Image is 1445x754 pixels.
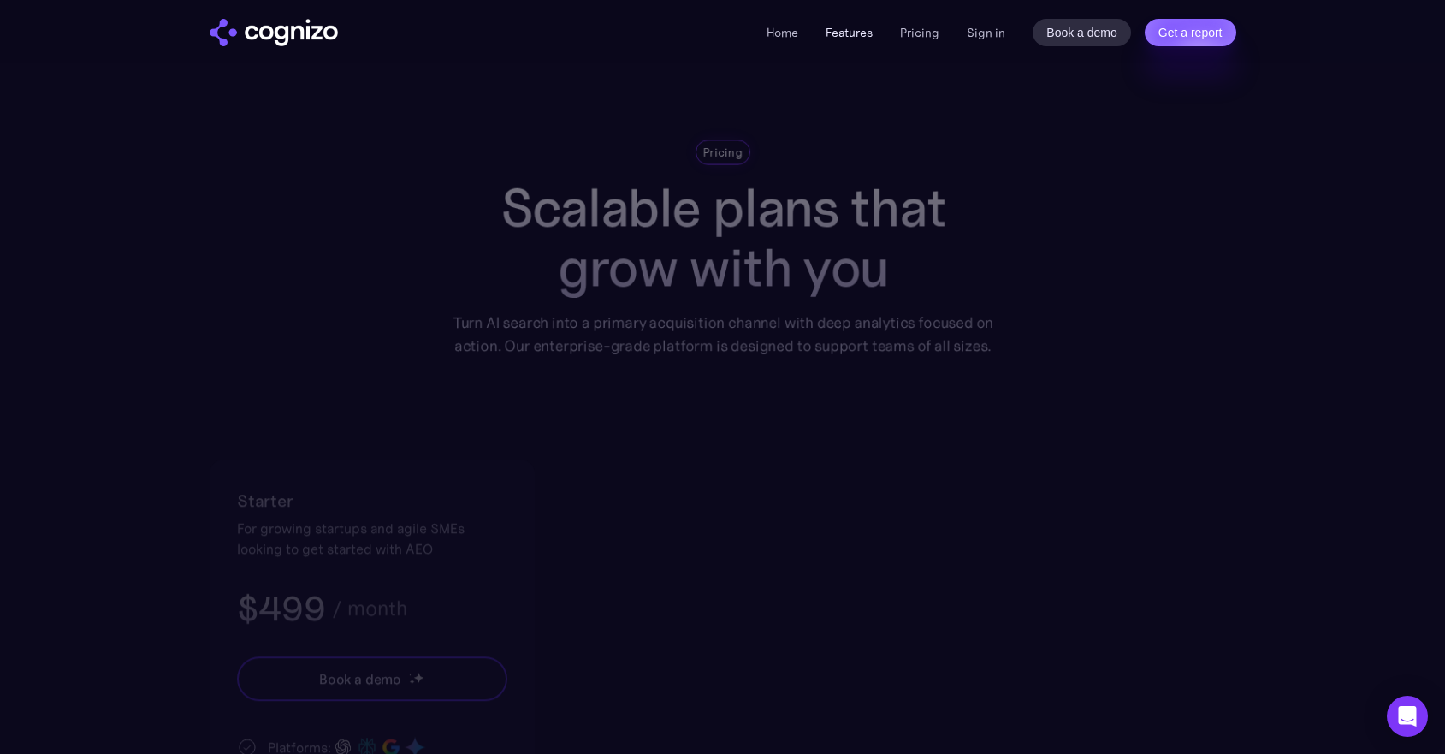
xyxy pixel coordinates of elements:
[440,178,1005,298] h1: Scalable plans that grow with you
[1145,19,1236,46] a: Get a report
[900,25,939,40] a: Pricing
[318,668,400,689] div: Book a demo
[1033,19,1131,46] a: Book a demo
[440,312,1005,358] div: Turn AI search into a primary acquisition channel with deep analytics focused on action. Our ente...
[237,487,507,514] h2: Starter
[210,19,338,46] a: home
[331,598,406,619] div: / month
[826,25,873,40] a: Features
[412,672,423,683] img: star
[237,586,325,631] h3: $499
[210,19,338,46] img: cognizo logo
[408,679,414,685] img: star
[702,144,743,160] div: Pricing
[237,656,507,701] a: Book a demostarstarstar
[967,22,1005,43] a: Sign in
[1387,696,1428,737] div: Open Intercom Messenger
[408,674,411,676] img: star
[237,518,507,559] div: For growing startups and agile SMEs looking to get started with AEO
[767,25,798,40] a: Home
